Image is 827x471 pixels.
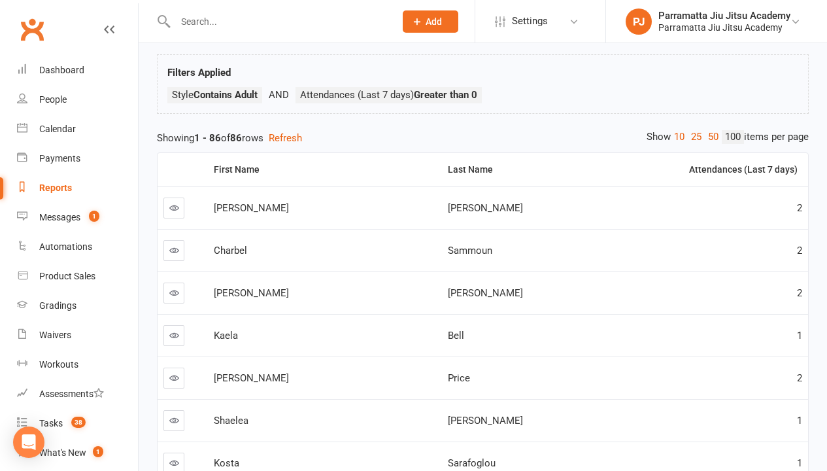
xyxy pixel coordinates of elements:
div: People [39,94,67,105]
a: Product Sales [17,262,138,291]
a: Workouts [17,350,138,379]
strong: Filters Applied [167,67,231,78]
strong: Contains Adult [194,89,258,101]
div: Open Intercom Messenger [13,427,44,458]
div: Automations [39,241,92,252]
span: Sarafoglou [448,457,496,469]
div: Assessments [39,389,104,399]
span: [PERSON_NAME] [214,372,289,384]
a: 10 [671,130,688,144]
a: Messages 1 [17,203,138,232]
div: Attendances (Last 7 days) [623,165,798,175]
strong: 86 [230,132,242,144]
span: 1 [89,211,99,222]
a: Dashboard [17,56,138,85]
div: Last Name [448,165,607,175]
div: Show items per page [647,130,809,144]
span: 1 [797,330,802,341]
span: Kaela [214,330,238,341]
span: [PERSON_NAME] [448,287,523,299]
a: Gradings [17,291,138,321]
strong: 1 - 86 [194,132,221,144]
a: Payments [17,144,138,173]
a: Waivers [17,321,138,350]
span: Sammoun [448,245,492,256]
span: Add [426,16,442,27]
span: Shaelea [214,415,248,427]
span: 2 [797,372,802,384]
div: Dashboard [39,65,84,75]
a: Calendar [17,114,138,144]
div: Waivers [39,330,71,340]
span: [PERSON_NAME] [214,202,289,214]
div: What's New [39,447,86,458]
a: Reports [17,173,138,203]
span: 38 [71,417,86,428]
div: First Name [214,165,431,175]
span: 2 [797,202,802,214]
a: Automations [17,232,138,262]
a: 25 [688,130,705,144]
a: 100 [722,130,744,144]
strong: Greater than 0 [414,89,477,101]
button: Refresh [269,130,302,146]
span: [PERSON_NAME] [448,202,523,214]
div: Messages [39,212,80,222]
div: Gradings [39,300,76,311]
a: Tasks 38 [17,409,138,438]
span: [PERSON_NAME] [448,415,523,427]
div: Product Sales [39,271,95,281]
span: Settings [512,7,548,36]
span: 1 [797,415,802,427]
div: Parramatta Jiu Jitsu Academy [658,22,790,33]
div: Showing of rows [157,130,809,146]
input: Search... [171,12,386,31]
span: Charbel [214,245,247,256]
button: Add [403,10,458,33]
div: Workouts [39,359,78,370]
span: [PERSON_NAME] [214,287,289,299]
a: What's New1 [17,438,138,468]
div: PJ [626,9,652,35]
a: 50 [705,130,722,144]
div: Calendar [39,124,76,134]
div: Tasks [39,418,63,428]
span: 2 [797,287,802,299]
div: Parramatta Jiu Jitsu Academy [658,10,790,22]
a: Clubworx [16,13,48,46]
span: 2 [797,245,802,256]
span: 1 [797,457,802,469]
span: Price [448,372,470,384]
span: 1 [93,446,103,457]
a: Assessments [17,379,138,409]
div: Payments [39,153,80,164]
span: Attendances (Last 7 days) [300,89,477,101]
span: Kosta [214,457,239,469]
div: Reports [39,183,72,193]
span: Bell [448,330,464,341]
a: People [17,85,138,114]
span: Style [172,89,258,101]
